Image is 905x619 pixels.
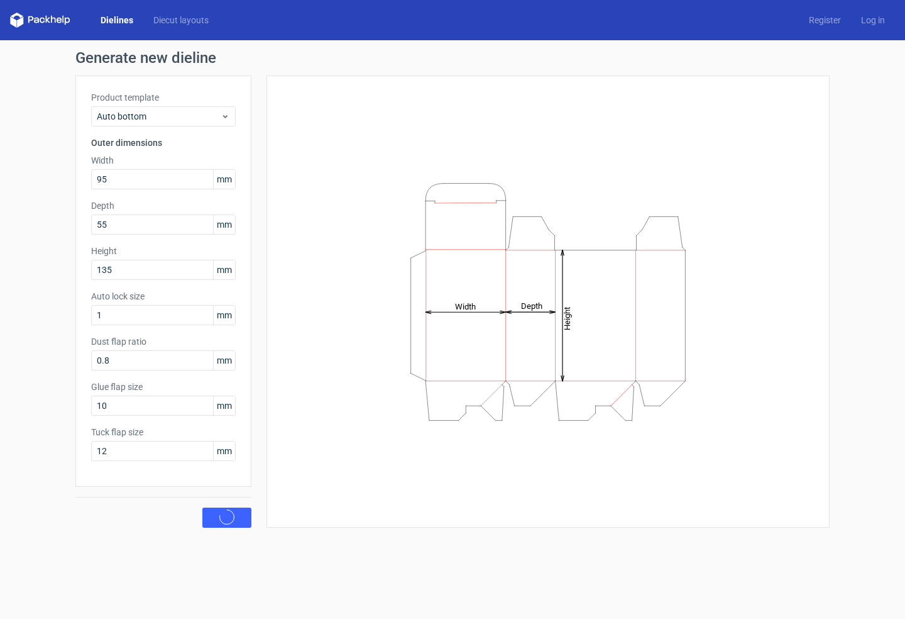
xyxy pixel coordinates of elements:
[213,442,235,460] span: mm
[91,290,236,303] label: Auto lock size
[91,137,236,149] h3: Outer dimensions
[799,14,851,26] a: Register
[143,14,219,26] a: Diecut layouts
[213,260,235,279] span: mm
[91,381,236,393] label: Glue flap size
[91,426,236,438] label: Tuck flap size
[562,306,572,330] tspan: Height
[75,50,830,65] h1: Generate new dieline
[91,154,236,167] label: Width
[521,301,542,311] tspan: Depth
[455,301,476,311] tspan: Width
[213,396,235,415] span: mm
[851,14,895,26] a: Log in
[213,306,235,325] span: mm
[213,215,235,234] span: mm
[91,245,236,257] label: Height
[91,199,236,212] label: Depth
[91,91,236,104] label: Product template
[91,335,236,348] label: Dust flap ratio
[213,170,235,189] span: mm
[97,110,221,123] span: Auto bottom
[90,14,143,26] a: Dielines
[213,351,235,370] span: mm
